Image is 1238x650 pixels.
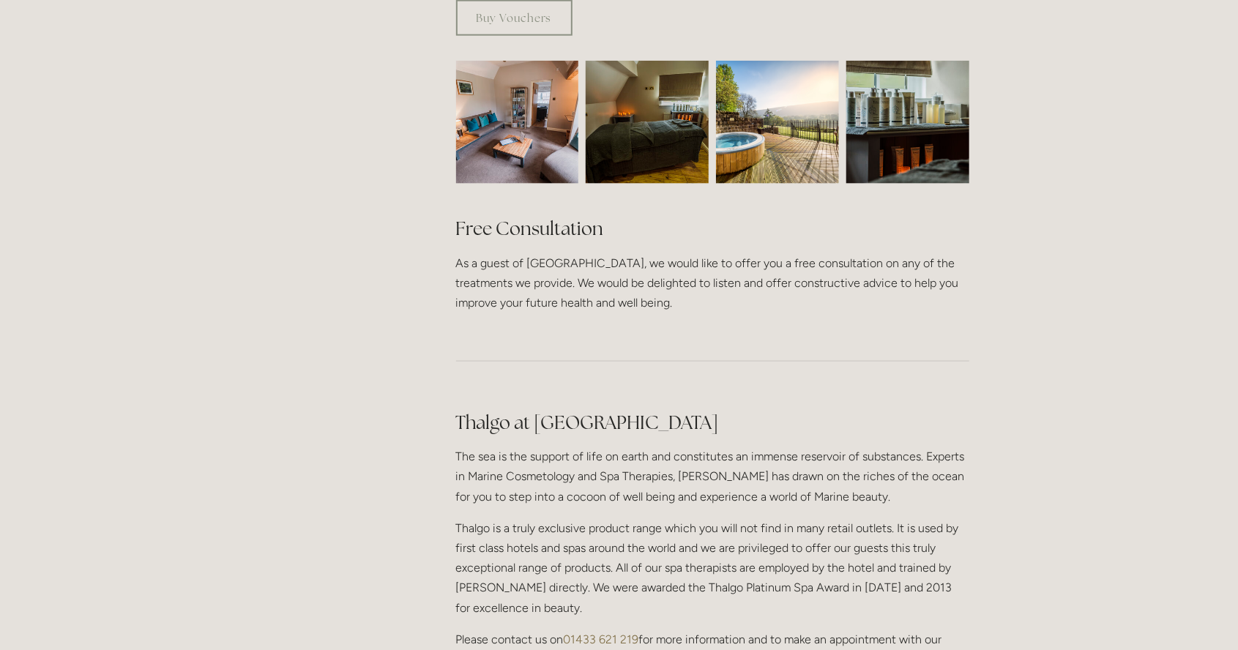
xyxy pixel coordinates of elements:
[456,447,969,507] p: The sea is the support of life on earth and constitutes an immense reservoir of substances. Exper...
[816,61,1000,184] img: Body creams in the spa room, Losehill House Hotel and Spa
[456,253,969,313] p: As a guest of [GEOGRAPHIC_DATA], we would like to offer you a free consultation on any of the tre...
[425,61,610,184] img: Waiting room, spa room, Losehill House Hotel and Spa
[456,216,969,242] h2: Free Consultation
[564,633,639,647] a: 01433 621 219
[456,519,969,619] p: Thalgo is a truly exclusive product range which you will not find in many retail outlets. It is u...
[456,410,969,436] h2: Thalgo at [GEOGRAPHIC_DATA]
[716,61,839,184] img: Outdoor jacuzzi with a view of the Peak District, Losehill House Hotel and Spa
[555,61,739,184] img: Spa room, Losehill House Hotel and Spa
